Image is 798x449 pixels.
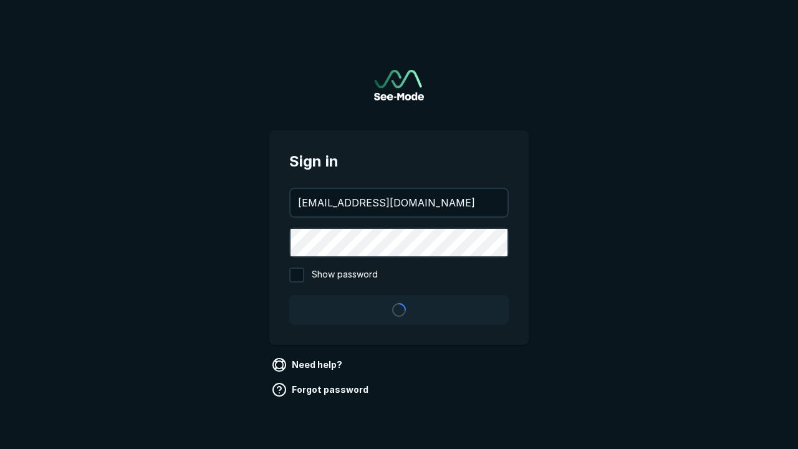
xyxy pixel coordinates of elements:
a: Need help? [269,355,347,375]
input: your@email.com [291,189,507,216]
img: See-Mode Logo [374,70,424,100]
span: Show password [312,268,378,282]
a: Go to sign in [374,70,424,100]
span: Sign in [289,150,509,173]
a: Forgot password [269,380,373,400]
